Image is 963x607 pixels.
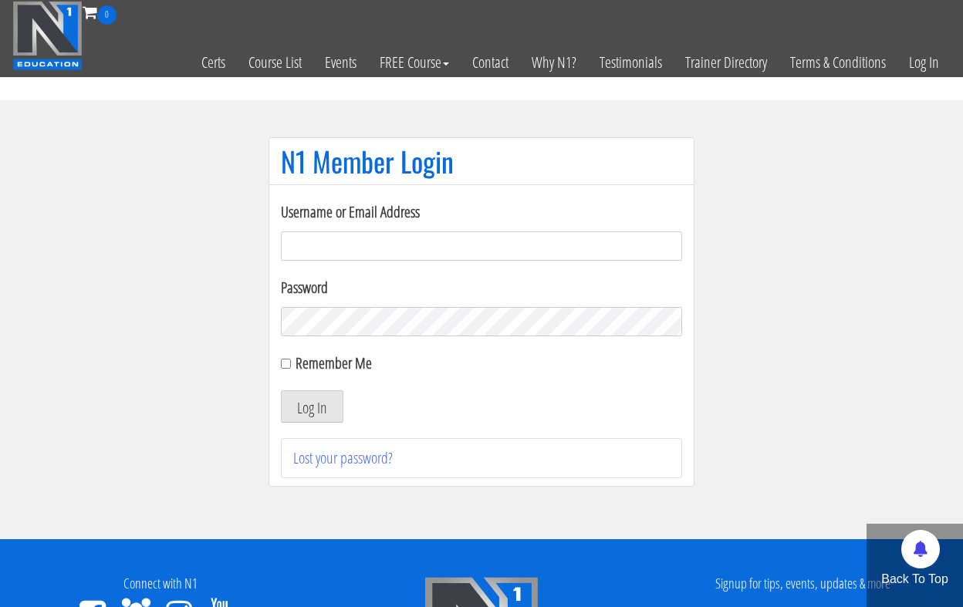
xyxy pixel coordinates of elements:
[779,25,897,100] a: Terms & Conditions
[97,5,117,25] span: 0
[674,25,779,100] a: Trainer Directory
[281,201,682,224] label: Username or Email Address
[12,1,83,70] img: n1-education
[313,25,368,100] a: Events
[83,2,117,22] a: 0
[12,576,309,592] h4: Connect with N1
[520,25,588,100] a: Why N1?
[190,25,237,100] a: Certs
[588,25,674,100] a: Testimonials
[296,352,372,373] label: Remember Me
[293,447,393,468] a: Lost your password?
[867,570,963,588] p: Back To Top
[368,25,461,100] a: FREE Course
[461,25,520,100] a: Contact
[281,276,682,299] label: Password
[237,25,313,100] a: Course List
[281,146,682,177] h1: N1 Member Login
[654,576,951,592] h4: Signup for tips, events, updates & more
[897,25,951,100] a: Log In
[281,390,343,423] button: Log In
